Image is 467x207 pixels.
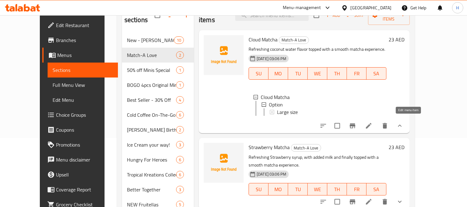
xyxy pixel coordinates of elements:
[347,183,367,195] button: FR
[122,92,194,107] div: Best Seller - 30% Off4
[277,108,298,116] span: Large size
[176,66,184,74] div: items
[176,141,184,148] div: items
[42,33,118,48] a: Branches
[122,152,194,167] div: Hungry For Heroes6
[249,143,290,152] span: Strawberry Matcha
[176,171,184,178] div: items
[176,172,184,178] span: 6
[249,153,386,169] p: Refreshing Strawberry syrup, with added milk and finally topped with a smooth matcha experience.
[42,182,118,197] a: Coverage Report
[350,4,391,11] div: [GEOGRAPHIC_DATA]
[327,67,347,80] button: TH
[176,51,184,59] div: items
[176,52,184,58] span: 2
[42,152,118,167] a: Menu disclaimer
[251,185,266,194] span: SU
[176,112,184,118] span: 6
[396,198,404,205] svg: Show Choices
[327,183,347,195] button: TH
[176,142,184,148] span: 3
[204,35,244,75] img: Cloud Matcha
[42,48,118,63] a: Menus
[122,137,194,152] div: Ice Cream your way!3
[291,144,321,152] span: Match-A Love
[53,81,113,89] span: Full Menu View
[127,36,174,44] div: New - Harry Potter (House of Hogwarts)
[367,67,386,80] button: SA
[122,78,194,92] div: BOGO 4pcs Original Minis1
[176,67,184,73] span: 1
[251,69,266,78] span: SU
[122,48,194,63] div: Match-A Love2
[310,69,325,78] span: WE
[176,82,184,88] span: 1
[127,186,176,193] div: Better Together
[127,111,176,119] span: Cold Coffee On-The-Go
[456,4,459,11] span: H
[176,97,184,103] span: 4
[349,185,364,194] span: FR
[48,63,118,78] a: Sections
[122,167,194,182] div: Tropical Kreations Collection6
[176,96,184,104] div: items
[308,67,327,80] button: WE
[176,126,184,134] div: items
[56,171,113,178] span: Upsell
[127,51,176,59] div: Match-A Love
[127,66,176,74] span: 50% off Minis Special
[271,185,286,194] span: MO
[56,21,113,29] span: Edit Restaurant
[389,143,405,152] h6: 23 AED
[389,35,405,44] h6: 23 AED
[279,36,309,44] span: Match-A Love
[283,4,321,12] div: Menu-management
[42,122,118,137] a: Coupons
[48,92,118,107] a: Edit Menu
[367,183,386,195] button: SA
[56,111,113,119] span: Choice Groups
[330,185,344,194] span: TH
[249,67,269,80] button: SU
[369,69,384,78] span: SA
[249,45,386,53] p: Refreshing coconut water flavor topped with a smooth matcha experience.
[127,156,176,163] span: Hungry For Heroes
[127,126,176,134] span: [PERSON_NAME] Birthday!
[176,186,184,193] div: items
[396,122,404,129] svg: Show Choices
[176,157,184,163] span: 6
[269,101,283,108] span: Option
[127,141,176,148] span: Ice Cream your way!
[310,185,325,194] span: WE
[127,96,176,104] span: Best Seller - 30% Off
[53,66,113,74] span: Sections
[345,118,360,133] button: Branch-specific-item
[48,78,118,92] a: Full Menu View
[124,6,155,25] h2: Menu sections
[56,36,113,44] span: Branches
[377,118,392,133] button: delete
[271,69,286,78] span: MO
[122,107,194,122] div: Cold Coffee On-The-Go6
[122,182,194,197] div: Better Together3
[308,183,327,195] button: WE
[316,118,331,133] button: sort-choices
[127,126,176,134] div: Krispy Kreme Birthday!
[176,81,184,89] div: items
[176,156,184,163] div: items
[174,36,184,44] div: items
[288,67,308,80] button: TU
[369,185,384,194] span: SA
[127,81,176,89] span: BOGO 4pcs Original Minis
[330,69,344,78] span: TH
[122,122,194,137] div: [PERSON_NAME] Birthday!2
[392,118,407,133] button: show more
[42,18,118,33] a: Edit Restaurant
[347,67,367,80] button: FR
[288,183,308,195] button: TU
